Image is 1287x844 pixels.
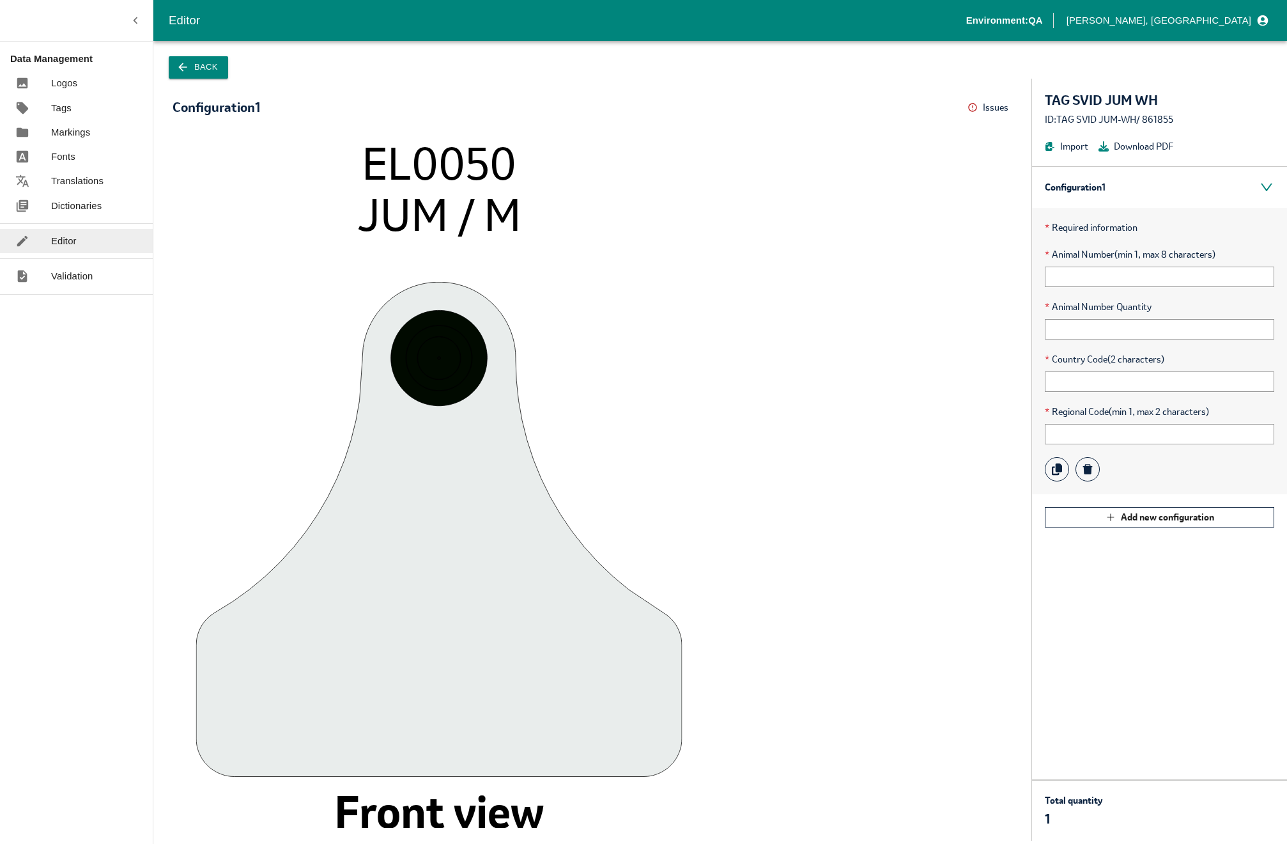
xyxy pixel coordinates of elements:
[357,185,521,244] tspan: JUM / M
[1045,113,1274,127] div: ID: TAG SVID JUM-WH / 861855
[967,98,1012,118] button: Issues
[51,101,72,115] p: Tags
[334,783,544,841] tspan: Front view
[1045,793,1102,808] p: Total quantity
[51,199,102,213] p: Dictionaries
[1045,352,1274,366] span: Country Code (2 characters)
[362,134,516,192] tspan: EL0050
[51,76,77,90] p: Logos
[51,174,104,188] p: Translations
[51,234,77,248] p: Editor
[51,269,93,283] p: Validation
[51,150,75,164] p: Fonts
[169,56,228,79] button: Back
[1045,247,1274,262] span: Animal Number (min 1, max 8 characters)
[1045,507,1274,527] button: Add new configuration
[1045,139,1088,153] button: Import
[966,13,1043,27] p: Environment: QA
[1045,300,1274,314] span: Animal Number Quantity
[10,52,153,66] p: Data Management
[1067,13,1251,27] p: [PERSON_NAME], [GEOGRAPHIC_DATA]
[1045,810,1102,828] p: 1
[1045,91,1274,109] div: TAG SVID JUM WH
[1045,221,1274,235] p: Required information
[51,125,90,139] p: Markings
[1032,167,1287,208] div: Configuration 1
[1098,139,1173,153] button: Download PDF
[1045,405,1274,419] span: Regional Code (min 1, max 2 characters)
[1061,10,1272,31] button: profile
[169,11,966,30] div: Editor
[173,100,260,114] div: Configuration 1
